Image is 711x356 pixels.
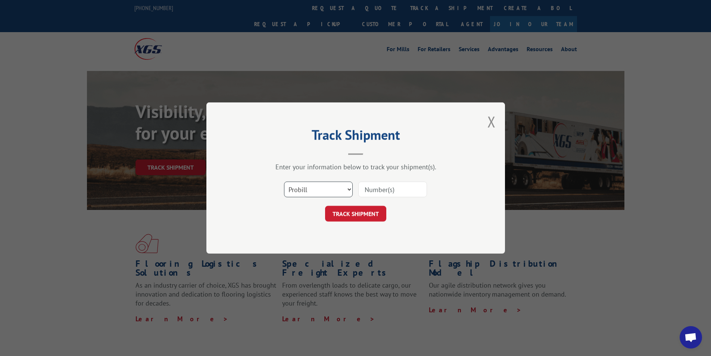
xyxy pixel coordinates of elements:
h2: Track Shipment [244,130,468,144]
button: Close modal [487,112,496,131]
div: Open chat [680,326,702,349]
input: Number(s) [358,182,427,197]
div: Enter your information below to track your shipment(s). [244,162,468,171]
button: TRACK SHIPMENT [325,206,386,222]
